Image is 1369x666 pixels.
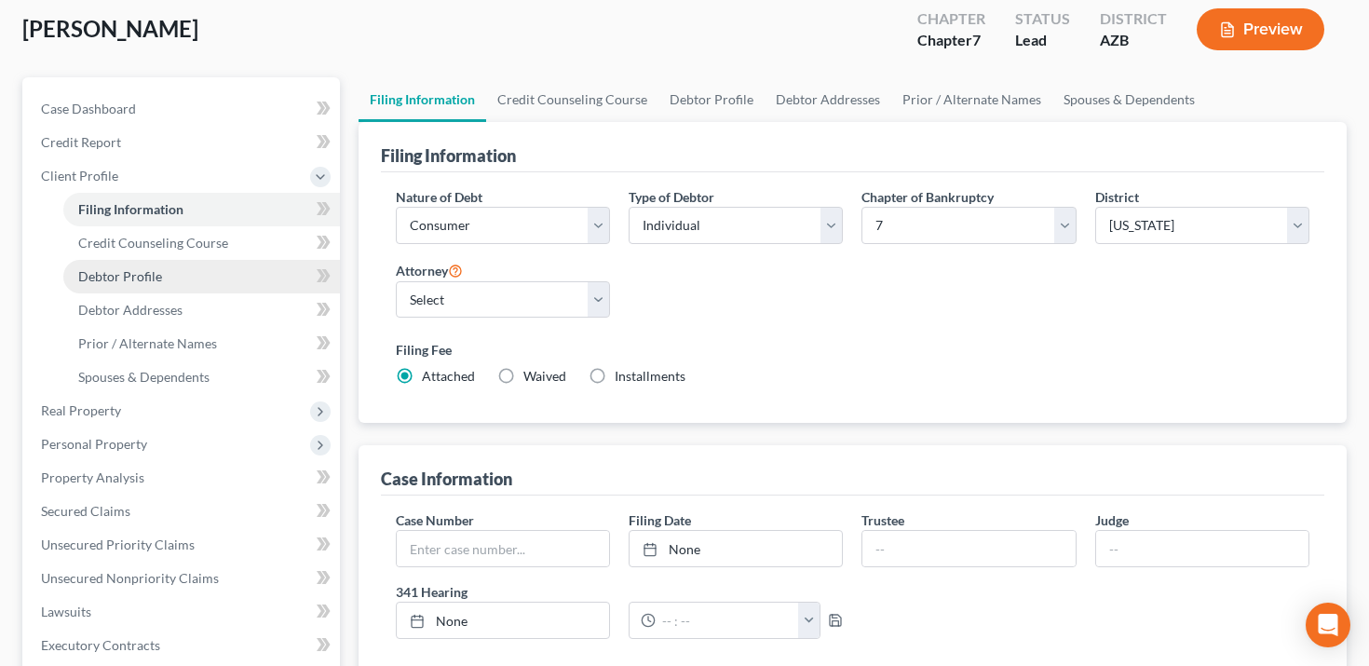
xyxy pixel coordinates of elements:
[63,360,340,394] a: Spouses & Dependents
[396,187,482,207] label: Nature of Debt
[656,603,799,638] input: -- : --
[41,436,147,452] span: Personal Property
[41,469,144,485] span: Property Analysis
[1100,8,1167,30] div: District
[765,77,891,122] a: Debtor Addresses
[381,144,516,167] div: Filing Information
[78,335,217,351] span: Prior / Alternate Names
[615,368,685,384] span: Installments
[862,531,1075,566] input: --
[1100,30,1167,51] div: AZB
[523,368,566,384] span: Waived
[1096,531,1308,566] input: --
[78,201,183,217] span: Filing Information
[41,101,136,116] span: Case Dashboard
[26,629,340,662] a: Executory Contracts
[41,570,219,586] span: Unsecured Nonpriority Claims
[486,77,658,122] a: Credit Counseling Course
[381,468,512,490] div: Case Information
[26,495,340,528] a: Secured Claims
[41,168,118,183] span: Client Profile
[1015,30,1070,51] div: Lead
[41,537,195,552] span: Unsecured Priority Claims
[63,260,340,293] a: Debtor Profile
[41,134,121,150] span: Credit Report
[63,226,340,260] a: Credit Counseling Course
[658,77,765,122] a: Debtor Profile
[630,531,842,566] a: None
[396,510,474,530] label: Case Number
[1095,187,1139,207] label: District
[26,528,340,562] a: Unsecured Priority Claims
[1015,8,1070,30] div: Status
[26,92,340,126] a: Case Dashboard
[1306,603,1350,647] div: Open Intercom Messenger
[63,293,340,327] a: Debtor Addresses
[26,562,340,595] a: Unsecured Nonpriority Claims
[397,531,609,566] input: Enter case number...
[41,637,160,653] span: Executory Contracts
[41,503,130,519] span: Secured Claims
[629,187,714,207] label: Type of Debtor
[972,31,981,48] span: 7
[861,187,994,207] label: Chapter of Bankruptcy
[917,30,985,51] div: Chapter
[78,235,228,251] span: Credit Counseling Course
[422,368,475,384] span: Attached
[1197,8,1324,50] button: Preview
[891,77,1052,122] a: Prior / Alternate Names
[1052,77,1206,122] a: Spouses & Dependents
[861,510,904,530] label: Trustee
[22,15,198,42] span: [PERSON_NAME]
[78,302,183,318] span: Debtor Addresses
[359,77,486,122] a: Filing Information
[63,327,340,360] a: Prior / Alternate Names
[26,595,340,629] a: Lawsuits
[386,582,853,602] label: 341 Hearing
[26,126,340,159] a: Credit Report
[41,604,91,619] span: Lawsuits
[1095,510,1129,530] label: Judge
[396,259,463,281] label: Attorney
[41,402,121,418] span: Real Property
[78,369,210,385] span: Spouses & Dependents
[629,510,691,530] label: Filing Date
[917,8,985,30] div: Chapter
[396,340,1310,360] label: Filing Fee
[26,461,340,495] a: Property Analysis
[78,268,162,284] span: Debtor Profile
[63,193,340,226] a: Filing Information
[397,603,609,638] a: None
